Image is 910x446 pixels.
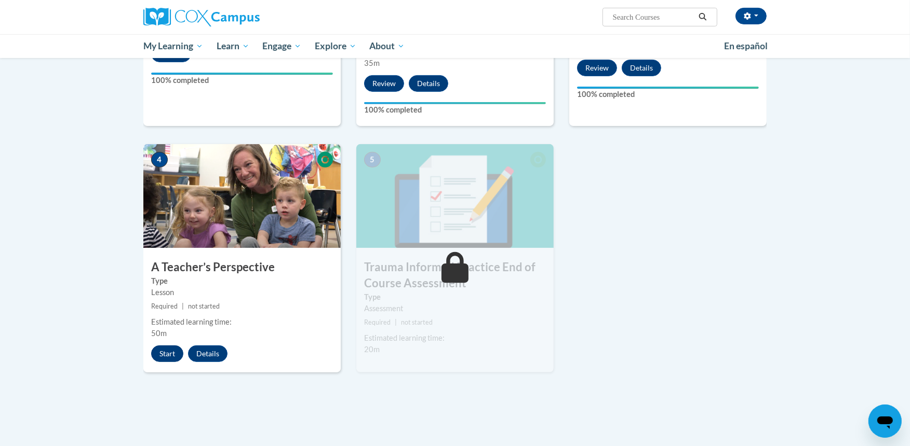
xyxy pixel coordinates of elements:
[364,332,546,344] div: Estimated learning time:
[137,34,210,58] a: My Learning
[577,60,617,76] button: Review
[577,87,759,89] div: Your progress
[395,318,397,326] span: |
[364,102,546,104] div: Your progress
[364,303,546,314] div: Assessment
[577,89,759,100] label: 100% completed
[364,291,546,303] label: Type
[262,40,301,52] span: Engage
[364,152,381,168] span: 5
[151,275,333,287] label: Type
[210,34,256,58] a: Learn
[409,75,448,92] button: Details
[356,259,554,291] h3: Trauma Informed Practice End of Course Assessment
[364,318,391,326] span: Required
[143,8,341,26] a: Cox Campus
[363,34,412,58] a: About
[151,329,167,338] span: 50m
[356,144,554,248] img: Course Image
[717,35,774,57] a: En español
[364,75,404,92] button: Review
[256,34,308,58] a: Engage
[143,259,341,275] h3: A Teacher’s Perspective
[143,144,341,248] img: Course Image
[188,345,228,362] button: Details
[151,73,333,75] div: Your progress
[369,40,405,52] span: About
[151,302,178,310] span: Required
[401,318,433,326] span: not started
[364,59,380,67] span: 35m
[143,8,260,26] img: Cox Campus
[735,8,767,24] button: Account Settings
[151,316,333,328] div: Estimated learning time:
[151,345,183,362] button: Start
[612,11,695,23] input: Search Courses
[151,152,168,168] span: 4
[868,405,902,438] iframe: Button to launch messaging window
[308,34,363,58] a: Explore
[151,287,333,298] div: Lesson
[724,40,768,51] span: En español
[622,60,661,76] button: Details
[364,345,380,354] span: 20m
[151,75,333,86] label: 100% completed
[695,11,711,23] button: Search
[315,40,356,52] span: Explore
[182,302,184,310] span: |
[188,302,220,310] span: not started
[128,34,782,58] div: Main menu
[364,104,546,116] label: 100% completed
[217,40,249,52] span: Learn
[143,40,203,52] span: My Learning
